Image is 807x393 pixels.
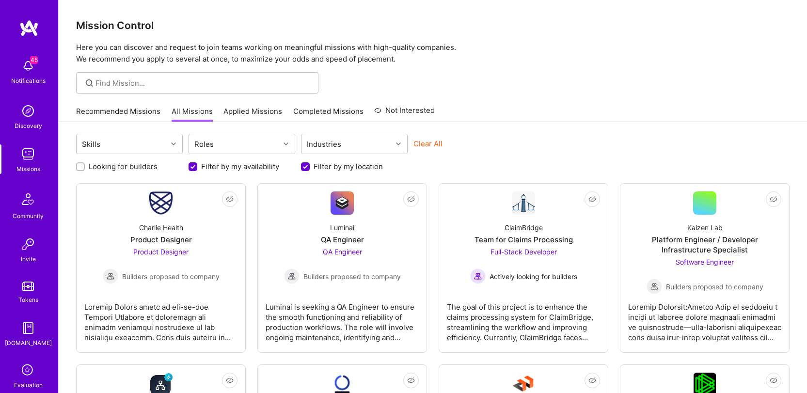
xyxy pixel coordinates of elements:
div: Evaluation [14,380,43,390]
div: Platform Engineer / Developer Infrastructure Specialist [628,235,781,255]
div: Team for Claims Processing [475,235,573,245]
a: All Missions [172,106,213,122]
div: Missions [16,164,40,174]
label: Filter by my location [314,161,383,172]
img: Actively looking for builders [470,268,486,284]
span: 45 [30,56,38,64]
img: Builders proposed to company [284,268,300,284]
i: icon SelectionTeam [19,362,37,380]
i: icon EyeClosed [588,195,596,203]
a: Not Interested [374,105,435,122]
button: Clear All [413,139,443,149]
i: icon EyeClosed [407,195,415,203]
a: Applied Missions [223,106,282,122]
div: Luminai is seeking a QA Engineer to ensure the smooth functioning and reliability of production w... [266,294,419,343]
img: logo [19,19,39,37]
div: Charlie Health [139,222,183,233]
p: Here you can discover and request to join teams working on meaningful missions with high-quality ... [76,42,790,65]
i: icon Chevron [284,141,288,146]
a: Completed Missions [293,106,364,122]
img: Builders proposed to company [647,279,662,294]
i: icon EyeClosed [770,377,777,384]
a: Recommended Missions [76,106,160,122]
img: Builders proposed to company [103,268,118,284]
div: Product Designer [130,235,192,245]
div: Tokens [18,295,38,305]
div: Luminai [330,222,354,233]
div: Kaizen Lab [687,222,723,233]
div: Discovery [15,121,42,131]
div: QA Engineer [321,235,364,245]
label: Filter by my availability [201,161,279,172]
img: discovery [18,101,38,121]
i: icon EyeClosed [226,195,234,203]
div: Loremip Dolorsit:Ametco Adip el seddoeiu t incidi ut laboree dolore magnaali enimadmi ve quisnost... [628,294,781,343]
a: Company LogoClaimBridgeTeam for Claims ProcessingFull-Stack Developer Actively looking for builde... [447,191,600,345]
span: Product Designer [133,248,189,256]
img: Company Logo [512,191,535,215]
i: icon EyeClosed [407,377,415,384]
img: bell [18,56,38,76]
a: Company LogoLuminaiQA EngineerQA Engineer Builders proposed to companyBuilders proposed to compan... [266,191,419,345]
a: Company LogoCharlie HealthProduct DesignerProduct Designer Builders proposed to companyBuilders p... [84,191,237,345]
a: Kaizen LabPlatform Engineer / Developer Infrastructure SpecialistSoftware Engineer Builders propo... [628,191,781,345]
span: Full-Stack Developer [491,248,557,256]
i: icon Chevron [396,141,401,146]
h3: Mission Control [76,19,790,31]
i: icon EyeClosed [588,377,596,384]
div: [DOMAIN_NAME] [5,338,52,348]
span: Builders proposed to company [122,271,220,282]
img: Invite [18,235,38,254]
span: Actively looking for builders [490,271,577,282]
img: teamwork [18,144,38,164]
div: Skills [79,137,103,151]
img: Company Logo [331,191,354,215]
i: icon SearchGrey [84,78,95,89]
span: QA Engineer [323,248,362,256]
img: Community [16,188,40,211]
div: Invite [21,254,36,264]
div: Notifications [11,76,46,86]
div: ClaimBridge [505,222,543,233]
input: Find Mission... [95,78,311,88]
span: Builders proposed to company [303,271,401,282]
img: Company Logo [149,191,173,215]
span: Software Engineer [676,258,734,266]
div: Community [13,211,44,221]
i: icon Chevron [171,141,176,146]
i: icon EyeClosed [226,377,234,384]
img: guide book [18,318,38,338]
img: tokens [22,282,34,291]
div: Roles [192,137,216,151]
div: Industries [304,137,344,151]
div: Loremip Dolors ametc ad eli-se-doe Tempori Utlabore et doloremagn ali enimadm veniamqui nostrudex... [84,294,237,343]
span: Builders proposed to company [666,282,763,292]
i: icon EyeClosed [770,195,777,203]
div: The goal of this project is to enhance the claims processing system for ClaimBridge, streamlining... [447,294,600,343]
label: Looking for builders [89,161,158,172]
